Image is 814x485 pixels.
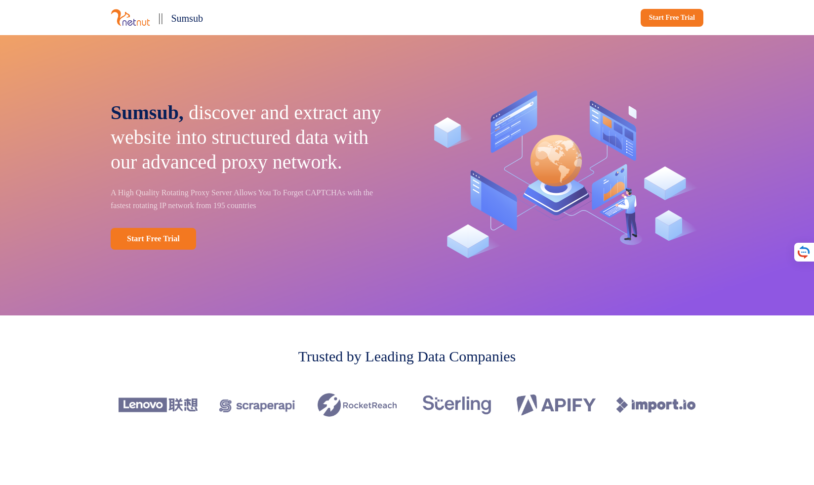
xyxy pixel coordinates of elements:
[298,345,516,367] p: Trusted by Leading Data Companies
[171,13,203,24] span: Sumsub
[111,100,393,175] p: discover and extract any website into structured data with our advanced proxy network.
[158,8,163,27] p: ||
[111,228,196,250] a: Start Free Trial
[111,101,184,124] span: Sumsub,
[641,9,703,27] a: Start Free Trial
[111,186,393,212] p: A High Quality Rotating Proxy Server Allows You To Forget CAPTCHAs with the fastest rotating IP n...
